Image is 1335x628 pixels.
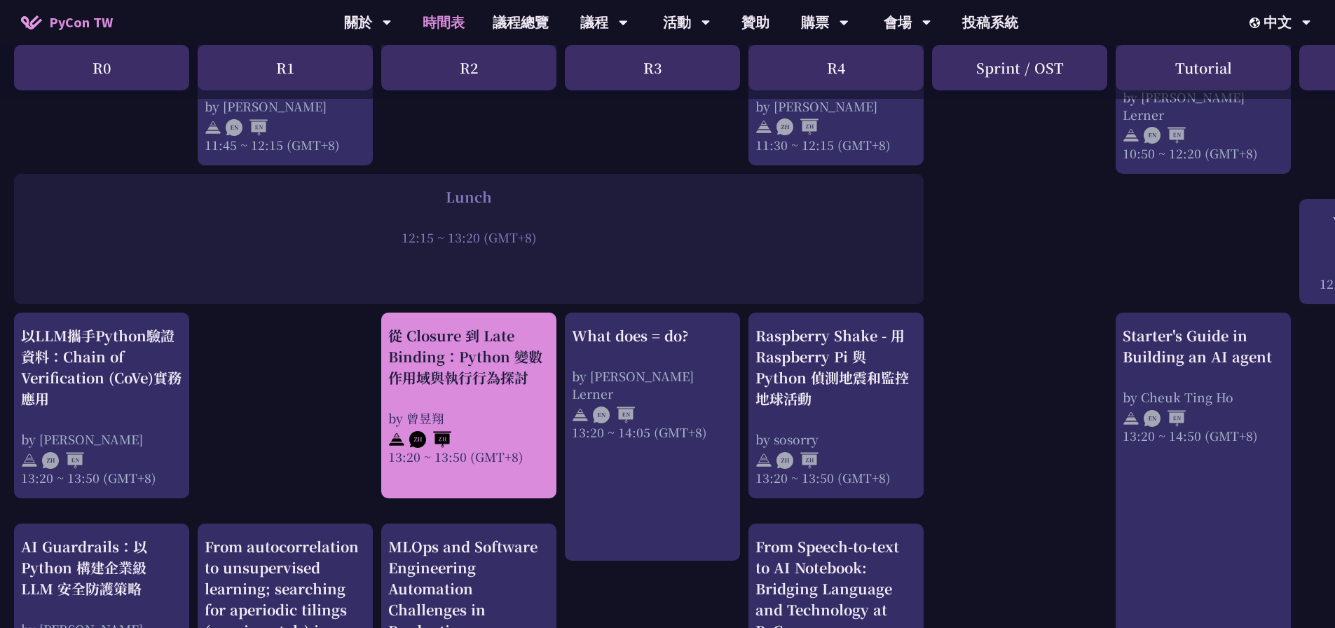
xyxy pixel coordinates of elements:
div: 13:20 ~ 14:50 (GMT+8) [1123,427,1284,444]
div: Raspberry Shake - 用 Raspberry Pi 與 Python 偵測地震和監控地球活動 [755,325,917,409]
div: Starter's Guide in Building an AI agent [1123,325,1284,367]
img: svg+xml;base64,PHN2ZyB4bWxucz0iaHR0cDovL3d3dy53My5vcmcvMjAwMC9zdmciIHdpZHRoPSIyNCIgaGVpZ2h0PSIyNC... [205,119,221,136]
div: 13:20 ~ 14:05 (GMT+8) [572,423,733,441]
div: 10:50 ~ 12:20 (GMT+8) [1123,144,1284,162]
img: ENEN.5a408d1.svg [1144,128,1186,144]
img: ENEN.5a408d1.svg [226,119,268,136]
img: svg+xml;base64,PHN2ZyB4bWxucz0iaHR0cDovL3d3dy53My5vcmcvMjAwMC9zdmciIHdpZHRoPSIyNCIgaGVpZ2h0PSIyNC... [1123,410,1139,427]
img: ZHEN.371966e.svg [42,452,84,469]
div: R2 [381,45,556,90]
a: 從 Closure 到 Late Binding：Python 變數作用域與執行行為探討 by 曾昱翔 13:20 ~ 13:50 (GMT+8) [388,325,549,486]
img: svg+xml;base64,PHN2ZyB4bWxucz0iaHR0cDovL3d3dy53My5vcmcvMjAwMC9zdmciIHdpZHRoPSIyNCIgaGVpZ2h0PSIyNC... [1123,128,1139,144]
div: by 曾昱翔 [388,409,549,427]
div: Sprint / OST [932,45,1107,90]
img: ZHZH.38617ef.svg [776,119,819,136]
div: by [PERSON_NAME] [755,97,917,115]
div: by [PERSON_NAME] Lerner [572,367,733,402]
div: by [PERSON_NAME] Lerner [1123,88,1284,123]
div: 12:15 ~ 13:20 (GMT+8) [21,228,917,246]
div: R0 [14,45,189,90]
img: Locale Icon [1250,18,1264,28]
div: AI Guardrails：以 Python 構建企業級 LLM 安全防護策略 [21,536,182,599]
div: What does = do? [572,325,733,346]
img: ZHZH.38617ef.svg [776,452,819,469]
img: svg+xml;base64,PHN2ZyB4bWxucz0iaHR0cDovL3d3dy53My5vcmcvMjAwMC9zdmciIHdpZHRoPSIyNCIgaGVpZ2h0PSIyNC... [572,407,589,423]
img: svg+xml;base64,PHN2ZyB4bWxucz0iaHR0cDovL3d3dy53My5vcmcvMjAwMC9zdmciIHdpZHRoPSIyNCIgaGVpZ2h0PSIyNC... [755,452,772,469]
div: 以LLM攜手Python驗證資料：Chain of Verification (CoVe)實務應用 [21,325,182,409]
div: 11:45 ~ 12:15 (GMT+8) [205,136,366,153]
div: 11:30 ~ 12:15 (GMT+8) [755,136,917,153]
div: R3 [565,45,740,90]
img: ENEN.5a408d1.svg [1144,410,1186,427]
div: Lunch [21,186,917,207]
a: What does = do? by [PERSON_NAME] Lerner 13:20 ~ 14:05 (GMT+8) [572,325,733,549]
div: Tutorial [1116,45,1291,90]
div: 13:20 ~ 13:50 (GMT+8) [388,448,549,465]
img: Home icon of PyCon TW 2025 [21,15,42,29]
a: Raspberry Shake - 用 Raspberry Pi 與 Python 偵測地震和監控地球活動 by sosorry 13:20 ~ 13:50 (GMT+8) [755,325,917,486]
div: by Cheuk Ting Ho [1123,388,1284,406]
img: ZHZH.38617ef.svg [409,431,451,448]
img: svg+xml;base64,PHN2ZyB4bWxucz0iaHR0cDovL3d3dy53My5vcmcvMjAwMC9zdmciIHdpZHRoPSIyNCIgaGVpZ2h0PSIyNC... [21,452,38,469]
span: PyCon TW [49,12,113,33]
div: 從 Closure 到 Late Binding：Python 變數作用域與執行行為探討 [388,325,549,388]
a: 以LLM攜手Python驗證資料：Chain of Verification (CoVe)實務應用 by [PERSON_NAME] 13:20 ~ 13:50 (GMT+8) [21,325,182,486]
div: by [PERSON_NAME] [21,430,182,448]
a: PyCon TW [7,5,127,40]
div: by sosorry [755,430,917,448]
img: svg+xml;base64,PHN2ZyB4bWxucz0iaHR0cDovL3d3dy53My5vcmcvMjAwMC9zdmciIHdpZHRoPSIyNCIgaGVpZ2h0PSIyNC... [388,431,405,448]
div: by [PERSON_NAME] [205,97,366,115]
img: svg+xml;base64,PHN2ZyB4bWxucz0iaHR0cDovL3d3dy53My5vcmcvMjAwMC9zdmciIHdpZHRoPSIyNCIgaGVpZ2h0PSIyNC... [755,119,772,136]
div: 13:20 ~ 13:50 (GMT+8) [21,469,182,486]
div: 13:20 ~ 13:50 (GMT+8) [755,469,917,486]
img: ENEN.5a408d1.svg [593,407,635,423]
div: R1 [198,45,373,90]
div: R4 [748,45,924,90]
